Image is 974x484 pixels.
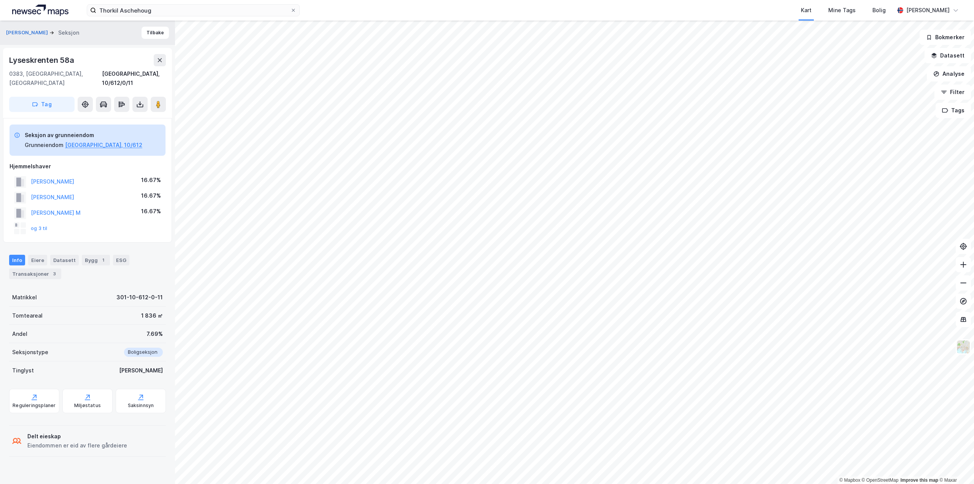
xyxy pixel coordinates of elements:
[10,162,166,171] div: Hjemmelshaver
[12,366,34,375] div: Tinglyst
[12,5,68,16] img: logo.a4113a55bc3d86da70a041830d287a7e.svg
[925,48,971,63] button: Datasett
[9,255,25,265] div: Info
[82,255,110,265] div: Bygg
[102,69,166,88] div: [GEOGRAPHIC_DATA], 10/612/0/11
[99,256,107,264] div: 1
[872,6,886,15] div: Bolig
[141,207,161,216] div: 16.67%
[25,131,142,140] div: Seksjon av grunneiendom
[142,27,169,39] button: Tilbake
[901,478,938,483] a: Improve this map
[12,293,37,302] div: Matrikkel
[956,340,971,354] img: Z
[96,5,290,16] input: Søk på adresse, matrikkel, gårdeiere, leietakere eller personer
[936,447,974,484] div: Kontrollprogram for chat
[128,403,154,409] div: Saksinnsyn
[141,176,161,185] div: 16.67%
[9,268,61,279] div: Transaksjoner
[113,255,129,265] div: ESG
[936,103,971,118] button: Tags
[27,441,127,450] div: Eiendommen er eid av flere gårdeiere
[65,141,142,150] button: [GEOGRAPHIC_DATA], 10/612
[141,311,163,320] div: 1 836 ㎡
[119,366,163,375] div: [PERSON_NAME]
[116,293,163,302] div: 301-10-612-0-11
[12,311,43,320] div: Tomteareal
[51,270,58,278] div: 3
[927,66,971,81] button: Analyse
[9,69,102,88] div: 0383, [GEOGRAPHIC_DATA], [GEOGRAPHIC_DATA]
[12,329,27,339] div: Andel
[146,329,163,339] div: 7.69%
[801,6,812,15] div: Kart
[50,255,79,265] div: Datasett
[13,403,56,409] div: Reguleringsplaner
[25,141,64,150] div: Grunneiendom
[141,191,161,200] div: 16.67%
[9,97,75,112] button: Tag
[74,403,101,409] div: Miljøstatus
[920,30,971,45] button: Bokmerker
[828,6,856,15] div: Mine Tags
[6,29,49,37] button: [PERSON_NAME]
[862,478,899,483] a: OpenStreetMap
[839,478,860,483] a: Mapbox
[27,432,127,441] div: Delt eieskap
[58,28,79,37] div: Seksjon
[906,6,950,15] div: [PERSON_NAME]
[936,447,974,484] iframe: Chat Widget
[934,85,971,100] button: Filter
[28,255,47,265] div: Eiere
[12,348,48,357] div: Seksjonstype
[9,54,76,66] div: Lyseskrenten 58a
